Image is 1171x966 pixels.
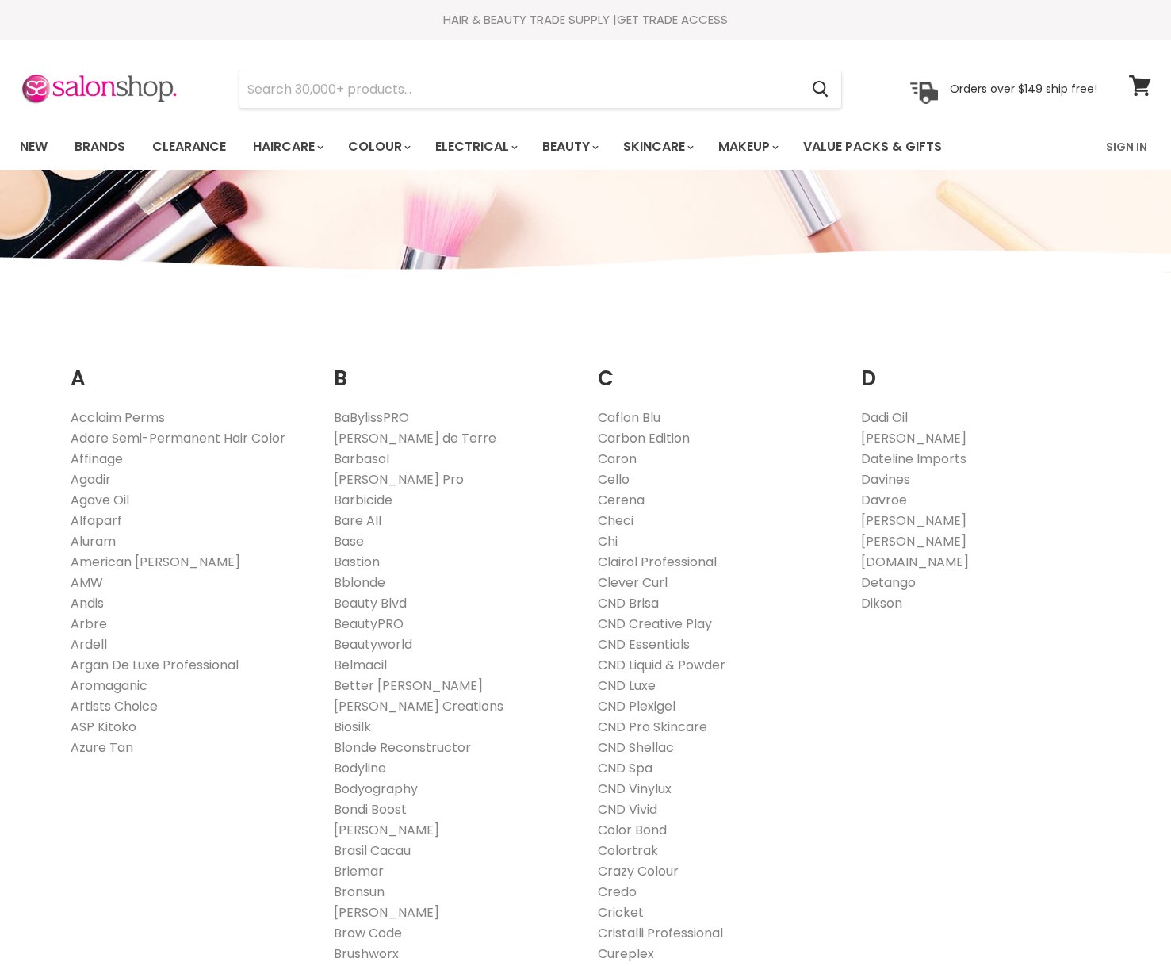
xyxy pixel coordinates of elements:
[239,71,842,109] form: Product
[334,656,387,674] a: Belmacil
[598,615,712,633] a: CND Creative Play
[334,408,409,427] a: BaBylissPRO
[598,841,658,860] a: Colortrak
[71,635,107,654] a: Ardell
[598,780,672,798] a: CND Vinylux
[598,862,679,880] a: Crazy Colour
[861,553,969,571] a: [DOMAIN_NAME]
[63,130,137,163] a: Brands
[598,342,838,395] h2: C
[71,342,311,395] h2: A
[611,130,703,163] a: Skincare
[71,594,104,612] a: Andis
[334,491,392,509] a: Barbicide
[71,615,107,633] a: Arbre
[241,130,333,163] a: Haircare
[1096,130,1157,163] a: Sign In
[598,945,654,963] a: Cureplex
[861,342,1101,395] h2: D
[423,130,527,163] a: Electrical
[950,82,1097,96] p: Orders over $149 ship free!
[334,470,464,489] a: [PERSON_NAME] Pro
[334,738,471,757] a: Blonde Reconstructor
[598,429,690,447] a: Carbon Edition
[71,697,158,715] a: Artists Choice
[334,821,439,839] a: [PERSON_NAME]
[598,532,618,550] a: Chi
[861,450,966,468] a: Dateline Imports
[334,780,418,798] a: Bodyography
[334,759,386,777] a: Bodyline
[71,656,239,674] a: Argan De Luxe Professional
[334,945,399,963] a: Brushworx
[334,429,496,447] a: [PERSON_NAME] de Terre
[71,532,116,550] a: Aluram
[791,130,954,163] a: Value Packs & Gifts
[598,635,690,654] a: CND Essentials
[334,594,407,612] a: Beauty Blvd
[334,615,404,633] a: BeautyPRO
[239,71,799,108] input: Search
[71,573,103,592] a: AMW
[598,800,657,818] a: CND Vivid
[71,553,240,571] a: American [PERSON_NAME]
[598,924,723,942] a: Cristalli Professional
[336,130,420,163] a: Colour
[861,532,966,550] a: [PERSON_NAME]
[334,862,384,880] a: Briemar
[861,408,908,427] a: Dadi Oil
[334,841,411,860] a: Brasil Cacau
[598,450,637,468] a: Caron
[598,594,659,612] a: CND Brisa
[334,677,483,695] a: Better [PERSON_NAME]
[334,532,364,550] a: Base
[71,470,111,489] a: Agadir
[334,924,402,942] a: Brow Code
[598,677,656,695] a: CND Luxe
[598,408,660,427] a: Caflon Blu
[861,512,966,530] a: [PERSON_NAME]
[598,738,674,757] a: CND Shellac
[71,491,129,509] a: Agave Oil
[8,124,1025,170] ul: Main menu
[598,470,630,489] a: Cello
[861,470,910,489] a: Davines
[617,11,728,28] a: GET TRADE ACCESS
[861,594,902,612] a: Dikson
[71,677,147,695] a: Aromaganic
[598,491,645,509] a: Cerena
[334,450,389,468] a: Barbasol
[8,130,59,163] a: New
[598,759,652,777] a: CND Spa
[71,429,285,447] a: Adore Semi-Permanent Hair Color
[71,512,122,530] a: Alfaparf
[71,408,165,427] a: Acclaim Perms
[140,130,238,163] a: Clearance
[334,718,371,736] a: Biosilk
[799,71,841,108] button: Search
[71,718,136,736] a: ASP Kitoko
[598,573,668,592] a: Clever Curl
[598,718,707,736] a: CND Pro Skincare
[334,553,380,571] a: Bastion
[530,130,608,163] a: Beauty
[334,800,407,818] a: Bondi Boost
[598,553,717,571] a: Clairol Professional
[334,697,503,715] a: [PERSON_NAME] Creations
[598,512,633,530] a: Checi
[334,573,385,592] a: Bblonde
[71,738,133,757] a: Azure Tan
[71,450,123,468] a: Affinage
[598,883,637,901] a: Credo
[861,429,966,447] a: [PERSON_NAME]
[334,512,381,530] a: Bare All
[598,697,675,715] a: CND Plexigel
[334,883,385,901] a: Bronsun
[861,573,916,592] a: Detango
[861,491,907,509] a: Davroe
[334,635,412,654] a: Beautyworld
[334,903,439,922] a: [PERSON_NAME]
[334,342,574,395] h2: B
[598,903,644,922] a: Cricket
[598,821,667,839] a: Color Bond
